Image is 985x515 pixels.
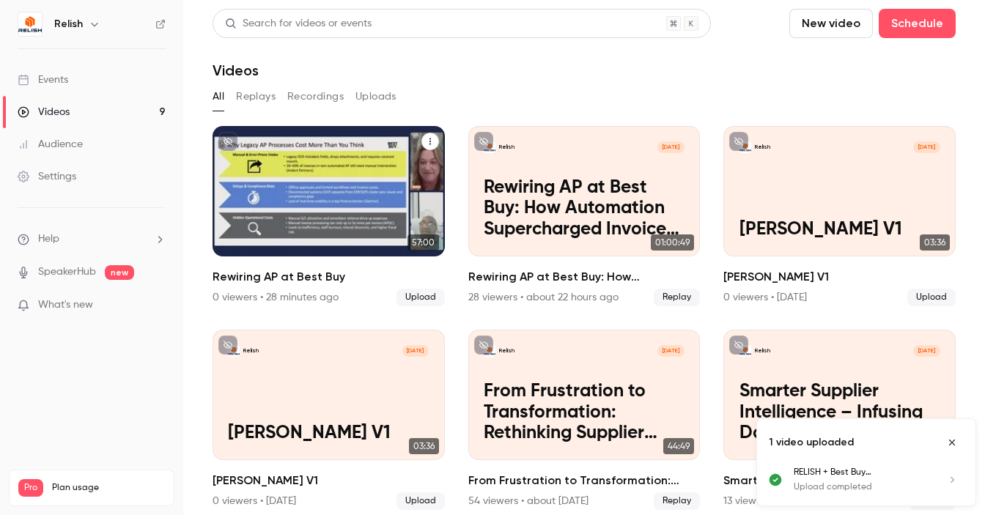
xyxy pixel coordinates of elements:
[38,231,59,247] span: Help
[789,9,873,38] button: New video
[663,438,694,454] span: 44:49
[18,169,76,184] div: Settings
[213,290,339,305] div: 0 viewers • 28 minutes ago
[940,431,964,454] button: Close uploads list
[657,141,685,153] span: [DATE]
[396,492,445,510] span: Upload
[794,466,964,494] a: RELISH + Best Buy Webinar_August 27th,2025_EditedUpload completed
[723,494,809,508] div: 13 viewers • [DATE]
[18,12,42,36] img: Relish
[723,330,956,510] li: Smarter Supplier Intelligence – Infusing Data Into Processes to Reduce Risk & Improve Decisions
[18,479,43,497] span: Pro
[18,105,70,119] div: Videos
[213,62,259,79] h1: Videos
[474,132,493,151] button: unpublished
[755,144,770,152] p: Relish
[213,330,445,510] a: Russel V1Relish[DATE][PERSON_NAME] V103:36[PERSON_NAME] V10 viewers • [DATE]Upload
[913,141,940,153] span: [DATE]
[38,264,96,280] a: SpeakerHub
[105,265,134,280] span: new
[723,126,956,306] a: Russel V1Relish[DATE][PERSON_NAME] V103:36[PERSON_NAME] V10 viewers • [DATE]Upload
[287,85,344,108] button: Recordings
[409,438,439,454] span: 03:36
[213,494,296,508] div: 0 viewers • [DATE]
[213,126,445,306] a: 57:00Rewiring AP at Best Buy0 viewers • 28 minutes agoUpload
[474,336,493,355] button: unpublished
[499,144,514,152] p: Relish
[769,435,854,450] p: 1 video uploaded
[468,126,701,306] a: Rewiring AP at Best Buy: How Automation Supercharged Invoice Processing & AP EfficiencyRelish[DAT...
[18,73,68,87] div: Events
[402,345,429,357] span: [DATE]
[407,234,439,251] span: 57:00
[468,330,701,510] a: From Frustration to Transformation: Rethinking Supplier Validation at Grand Valley State Universi...
[739,220,940,241] p: [PERSON_NAME] V1
[213,268,445,286] h2: Rewiring AP at Best Buy
[148,299,166,312] iframe: Noticeable Trigger
[468,330,701,510] li: From Frustration to Transformation: Rethinking Supplier Validation at Grand Valley State University
[396,289,445,306] span: Upload
[468,126,701,306] li: Rewiring AP at Best Buy: How Automation Supercharged Invoice Processing & AP Efficiency
[218,336,237,355] button: unpublished
[18,231,166,247] li: help-dropdown-opener
[468,268,701,286] h2: Rewiring AP at Best Buy: How Automation Supercharged Invoice Processing & AP Efficiency
[794,466,929,479] p: RELISH + Best Buy Webinar_August 27th,2025_Edited
[739,382,940,445] p: Smarter Supplier Intelligence – Infusing Data Into Processes to Reduce Risk & Improve Decisions
[723,330,956,510] a: Smarter Supplier Intelligence – Infusing Data Into Processes to Reduce Risk & Improve DecisionsRe...
[755,347,770,355] p: Relish
[657,345,685,357] span: [DATE]
[654,289,700,306] span: Replay
[213,85,224,108] button: All
[723,126,956,306] li: Russel V1
[38,297,93,313] span: What's new
[213,126,445,306] li: Rewiring AP at Best Buy
[54,17,83,32] h6: Relish
[18,137,83,152] div: Audience
[243,347,259,355] p: Relish
[879,9,956,38] button: Schedule
[228,423,429,445] p: [PERSON_NAME] V1
[225,16,372,32] div: Search for videos or events
[468,494,589,508] div: 54 viewers • about [DATE]
[52,482,165,494] span: Plan usage
[213,9,956,506] section: Videos
[723,268,956,286] h2: [PERSON_NAME] V1
[213,330,445,510] li: Russel V1
[213,472,445,489] h2: [PERSON_NAME] V1
[729,132,748,151] button: unpublished
[218,132,237,151] button: unpublished
[729,336,748,355] button: unpublished
[484,178,685,241] p: Rewiring AP at Best Buy: How Automation Supercharged Invoice Processing & AP Efficiency
[499,347,514,355] p: Relish
[907,289,956,306] span: Upload
[651,234,694,251] span: 01:00:49
[757,466,975,505] ul: Uploads list
[236,85,276,108] button: Replays
[794,481,929,494] p: Upload completed
[468,290,619,305] div: 28 viewers • about 22 hours ago
[355,85,396,108] button: Uploads
[468,472,701,489] h2: From Frustration to Transformation: Rethinking Supplier Validation at [GEOGRAPHIC_DATA]
[654,492,700,510] span: Replay
[723,290,807,305] div: 0 viewers • [DATE]
[484,382,685,445] p: From Frustration to Transformation: Rethinking Supplier Validation at [GEOGRAPHIC_DATA]
[920,234,950,251] span: 03:36
[913,345,940,357] span: [DATE]
[723,472,956,489] h2: Smarter Supplier Intelligence – Infusing Data Into Processes to Reduce Risk & Improve Decisions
